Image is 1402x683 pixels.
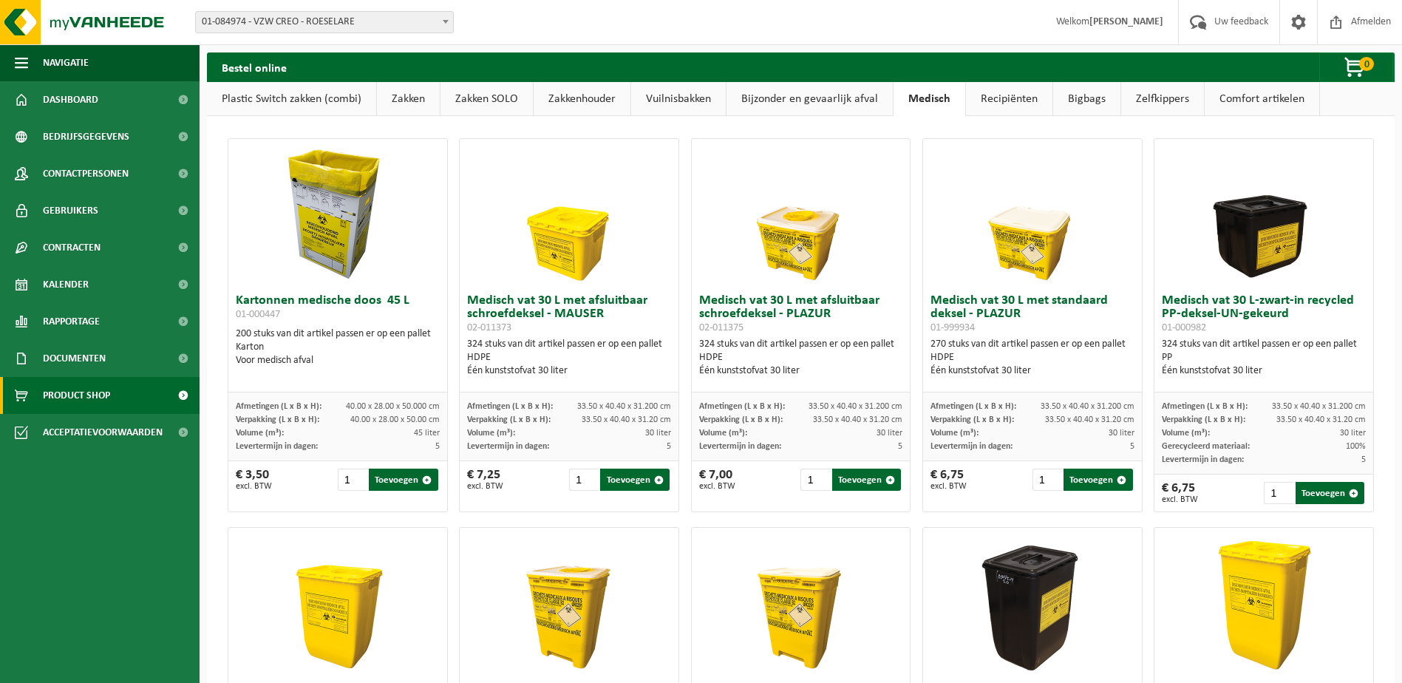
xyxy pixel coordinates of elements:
span: 02-011373 [467,322,511,333]
div: HDPE [467,351,671,364]
button: Toevoegen [1064,469,1132,491]
span: 30 liter [1109,429,1134,438]
input: 1 [1032,469,1062,491]
span: 40.00 x 28.00 x 50.000 cm [346,402,440,411]
span: Rapportage [43,303,100,340]
img: 02-011377 [495,528,643,676]
h3: Kartonnen medische doos 45 L [236,294,440,324]
a: Bijzonder en gevaarlijk afval [726,82,893,116]
span: excl. BTW [699,482,735,491]
a: Vuilnisbakken [631,82,726,116]
div: Één kunststofvat 30 liter [930,364,1134,378]
span: Volume (m³): [930,429,979,438]
div: PP [1162,351,1366,364]
span: Bedrijfsgegevens [43,118,129,155]
button: Toevoegen [369,469,438,491]
span: Verpakking (L x B x H): [1162,415,1245,424]
a: Medisch [894,82,965,116]
span: Levertermijn in dagen: [467,442,549,451]
span: 30 liter [645,429,671,438]
div: € 6,75 [930,469,967,491]
button: 0 [1319,52,1393,82]
input: 1 [338,469,367,491]
input: 1 [1264,482,1293,504]
span: Volume (m³): [236,429,284,438]
span: 33.50 x 40.40 x 31.200 cm [1041,402,1134,411]
span: Verpakking (L x B x H): [930,415,1014,424]
span: 33.50 x 40.40 x 31.20 cm [582,415,671,424]
span: 33.50 x 40.40 x 31.200 cm [1272,402,1366,411]
h3: Medisch vat 30 L met afsluitbaar schroefdeksel - MAUSER [467,294,671,334]
span: Levertermijn in dagen: [930,442,1013,451]
span: 01-999934 [930,322,975,333]
span: 40.00 x 28.00 x 50.00 cm [350,415,440,424]
div: Één kunststofvat 30 liter [467,364,671,378]
span: 30 liter [1340,429,1366,438]
span: Dashboard [43,81,98,118]
span: 01-084974 - VZW CREO - ROESELARE [195,11,454,33]
span: Documenten [43,340,106,377]
a: Bigbags [1053,82,1120,116]
div: € 6,75 [1162,482,1198,504]
span: 5 [898,442,902,451]
div: 270 stuks van dit artikel passen er op een pallet [930,338,1134,378]
span: Gerecycleerd materiaal: [1162,442,1250,451]
h3: Medisch vat 30 L-zwart-in recycled PP-deksel-UN-gekeurd [1162,294,1366,334]
span: Verpakking (L x B x H): [236,415,319,424]
span: 33.50 x 40.40 x 31.200 cm [809,402,902,411]
span: Afmetingen (L x B x H): [236,402,321,411]
span: excl. BTW [1162,495,1198,504]
a: Zakkenhouder [534,82,630,116]
span: 5 [1361,455,1366,464]
a: Plastic Switch zakken (combi) [207,82,376,116]
input: 1 [569,469,599,491]
h3: Medisch vat 30 L met standaard deksel - PLAZUR [930,294,1134,334]
img: 02-011378 [264,528,412,676]
span: Levertermijn in dagen: [236,442,318,451]
button: Toevoegen [1296,482,1364,504]
span: 33.50 x 40.40 x 31.20 cm [1276,415,1366,424]
div: Één kunststofvat 30 liter [1162,364,1366,378]
span: 01-084974 - VZW CREO - ROESELARE [196,12,453,33]
img: 01-000979 [959,528,1106,676]
div: 324 stuks van dit artikel passen er op een pallet [1162,338,1366,378]
h3: Medisch vat 30 L met afsluitbaar schroefdeksel - PLAZUR [699,294,903,334]
a: Zelfkippers [1121,82,1204,116]
input: 1 [800,469,830,491]
div: HDPE [930,351,1134,364]
span: 33.50 x 40.40 x 31.20 cm [813,415,902,424]
span: Kalender [43,266,89,303]
span: Acceptatievoorwaarden [43,414,163,451]
img: 01-000447 [264,139,412,287]
div: Één kunststofvat 30 liter [699,364,903,378]
span: 100% [1346,442,1366,451]
div: € 7,25 [467,469,503,491]
span: 30 liter [877,429,902,438]
a: Zakken SOLO [440,82,533,116]
span: 5 [1130,442,1134,451]
span: Afmetingen (L x B x H): [930,402,1016,411]
span: Levertermijn in dagen: [1162,455,1244,464]
span: 5 [667,442,671,451]
div: 324 stuks van dit artikel passen er op een pallet [699,338,903,378]
span: 01-000447 [236,309,280,320]
div: € 3,50 [236,469,272,491]
span: 0 [1359,57,1374,71]
a: Recipiënten [966,82,1052,116]
span: Afmetingen (L x B x H): [1162,402,1248,411]
span: Verpakking (L x B x H): [699,415,783,424]
span: Levertermijn in dagen: [699,442,781,451]
span: 01-000982 [1162,322,1206,333]
strong: [PERSON_NAME] [1089,16,1163,27]
img: 02-011376 [1190,528,1338,676]
span: Contactpersonen [43,155,129,192]
span: Verpakking (L x B x H): [467,415,551,424]
img: 01-999934 [959,139,1106,287]
span: excl. BTW [467,482,503,491]
span: Navigatie [43,44,89,81]
span: Product Shop [43,377,110,414]
span: 33.50 x 40.40 x 31.200 cm [577,402,671,411]
span: 02-011375 [699,322,743,333]
span: excl. BTW [930,482,967,491]
div: Voor medisch afval [236,354,440,367]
